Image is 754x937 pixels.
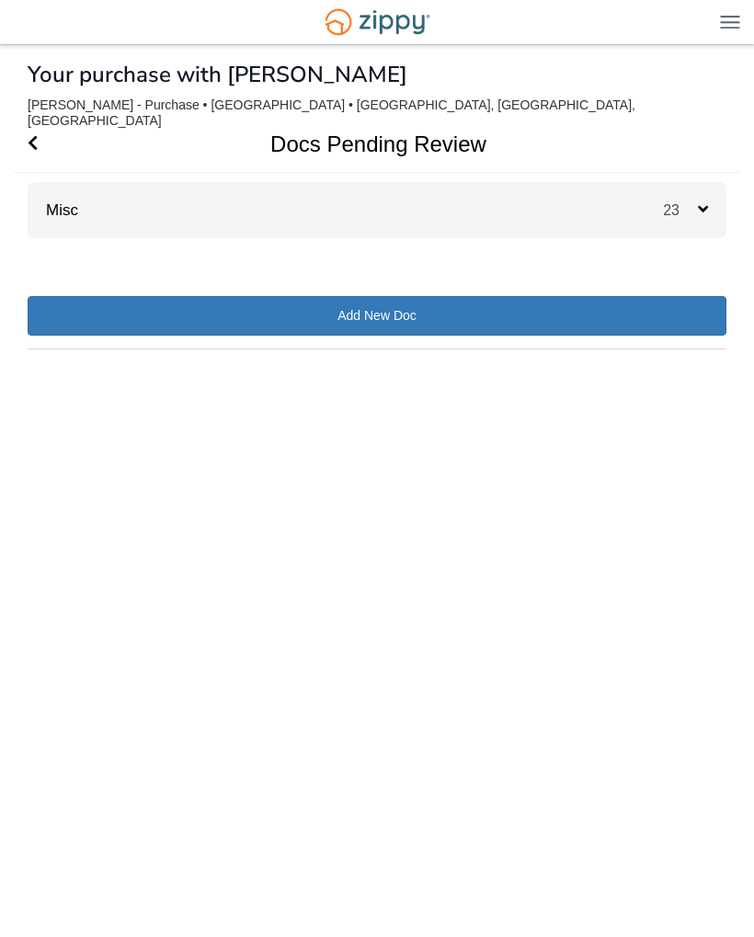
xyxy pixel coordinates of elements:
[28,116,38,172] a: Go Back
[28,63,407,86] h1: Your purchase with [PERSON_NAME]
[720,15,740,29] img: Mobile Dropdown Menu
[28,97,726,129] div: [PERSON_NAME] - Purchase • [GEOGRAPHIC_DATA] • [GEOGRAPHIC_DATA], [GEOGRAPHIC_DATA], [GEOGRAPHIC_...
[28,201,78,219] a: Misc
[28,296,726,336] a: Add New Doc
[663,202,698,218] span: 23
[14,116,719,172] h1: Docs Pending Review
